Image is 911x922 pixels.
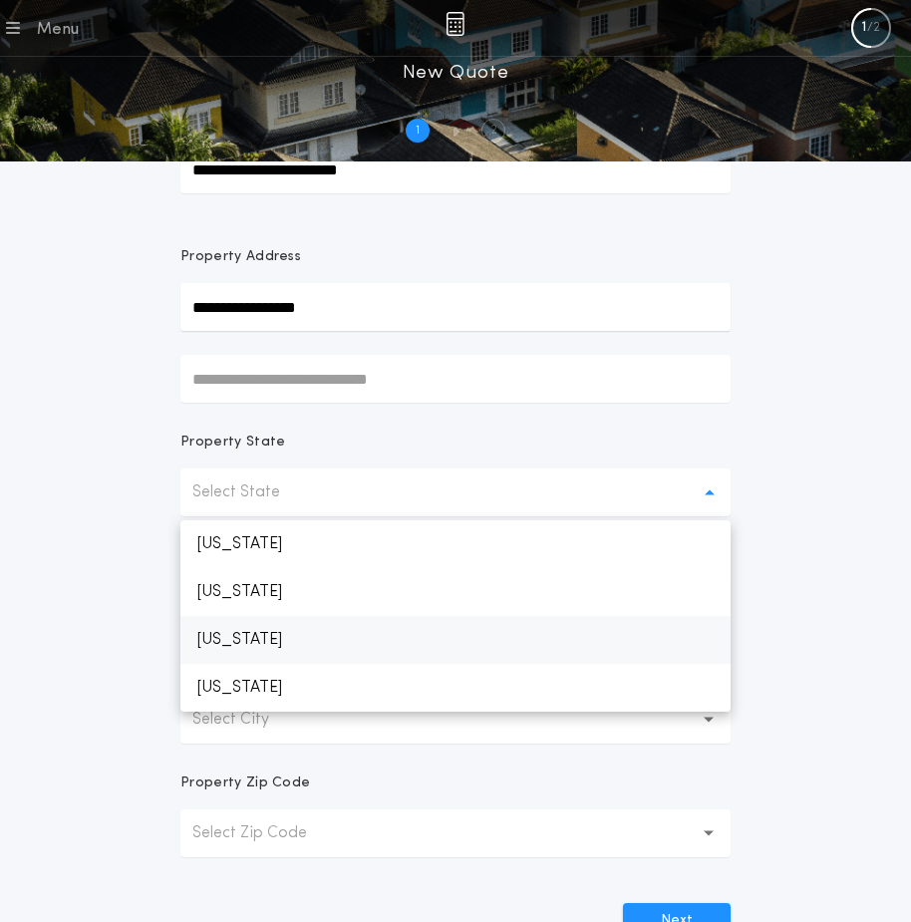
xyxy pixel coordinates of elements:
p: Property State [180,433,285,453]
p: Property Zip Code [180,773,310,793]
p: Select City [192,708,301,732]
button: Select State [180,468,731,516]
h2: 2 [490,123,497,139]
p: Select Zip Code [192,821,339,845]
p: [US_STATE] [180,568,731,616]
p: [US_STATE] [180,664,731,712]
img: img [446,12,464,36]
p: [US_STATE] [180,616,731,664]
h1: New Quote [403,57,508,89]
p: Property Address [180,247,731,267]
input: Prepared For [180,146,731,193]
div: Menu [36,18,79,42]
button: Select Zip Code [180,809,731,857]
h2: 1 [416,123,420,139]
ul: Select State [180,520,731,712]
p: [US_STATE] [180,520,731,568]
button: Select City [180,696,731,744]
p: Select State [192,480,312,504]
p: /2 [867,20,880,36]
